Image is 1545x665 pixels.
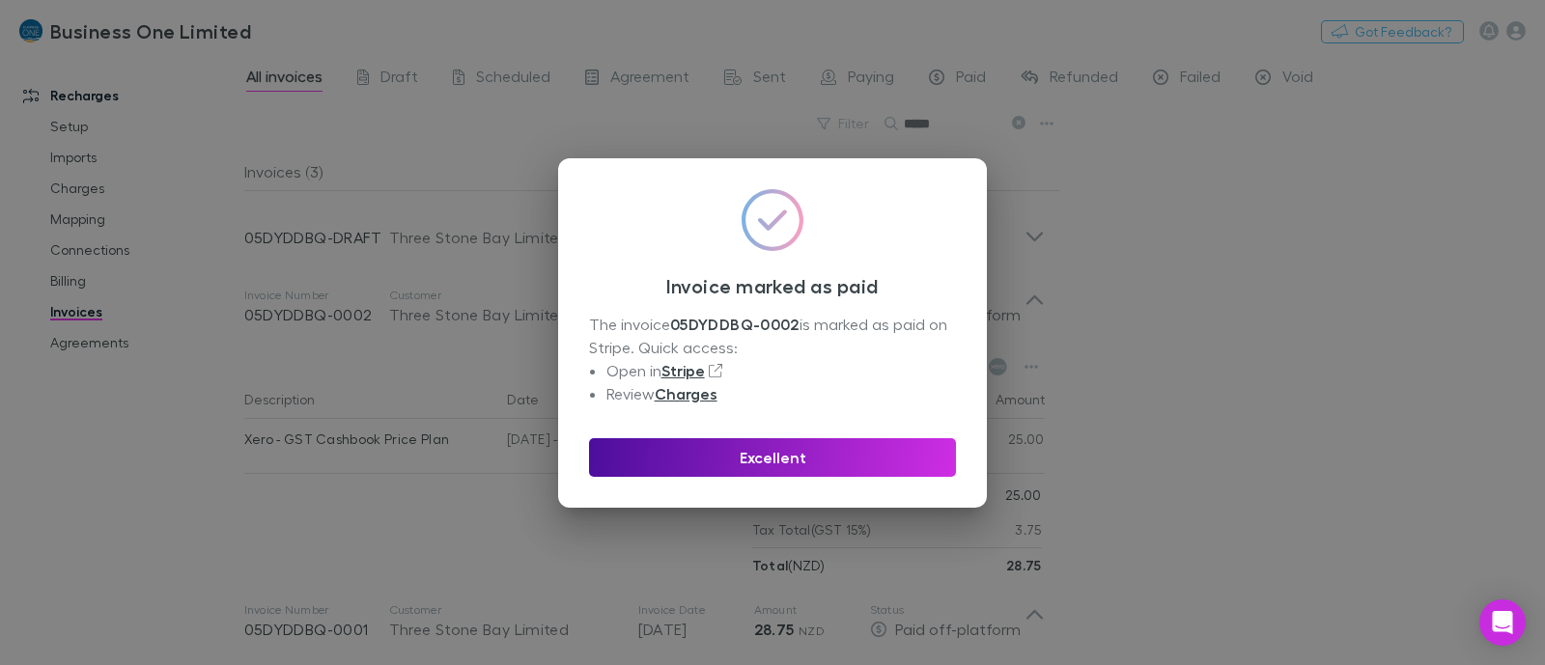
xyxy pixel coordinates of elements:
strong: 05DYDDBQ-0002 [670,315,800,334]
button: Excellent [589,438,956,477]
a: Stripe [661,361,705,380]
div: Open Intercom Messenger [1479,599,1526,646]
h3: Invoice marked as paid [589,274,956,297]
li: Open in [606,359,956,382]
div: The invoice is marked as paid on Stripe. Quick access: [589,313,956,405]
img: GradientCheckmarkIcon.svg [742,189,803,251]
li: Review [606,382,956,405]
a: Charges [655,384,717,403]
